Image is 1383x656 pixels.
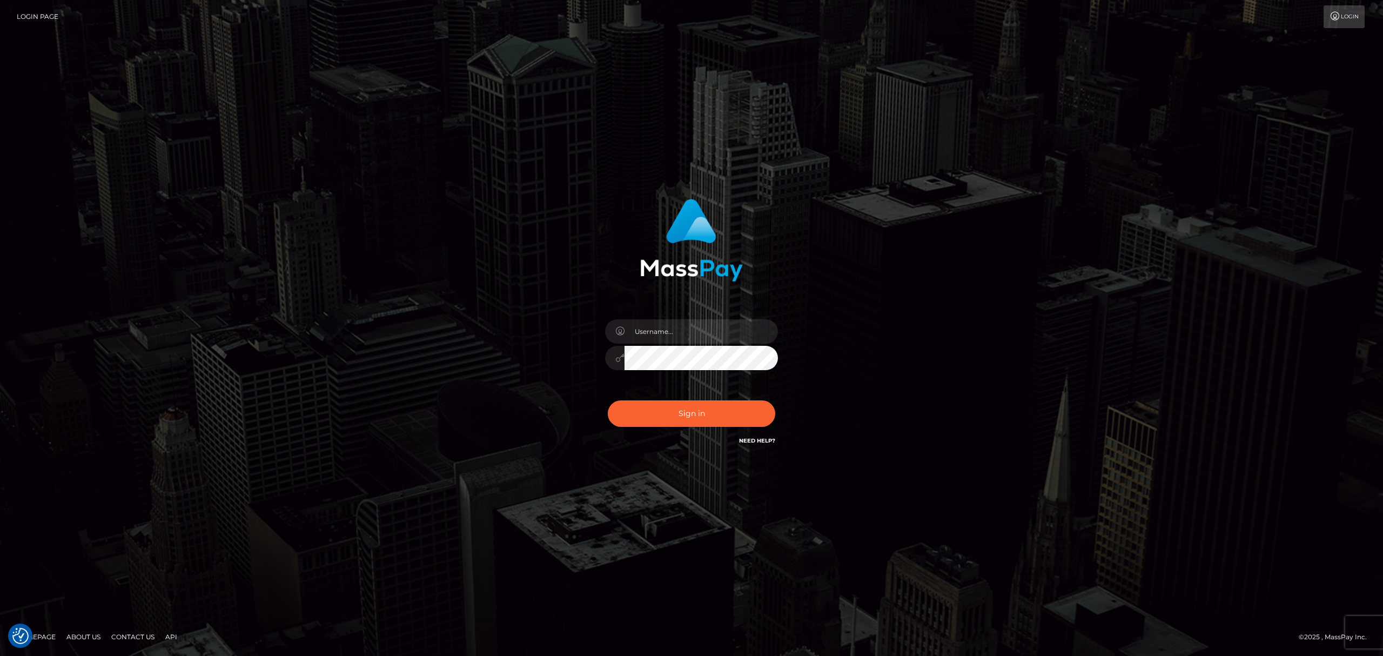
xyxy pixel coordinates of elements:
[12,628,29,644] button: Consent Preferences
[625,319,778,344] input: Username...
[640,199,743,282] img: MassPay Login
[1324,5,1365,28] a: Login
[17,5,58,28] a: Login Page
[608,400,775,427] button: Sign in
[161,628,182,645] a: API
[107,628,159,645] a: Contact Us
[1299,631,1375,643] div: © 2025 , MassPay Inc.
[12,628,29,644] img: Revisit consent button
[739,437,775,444] a: Need Help?
[12,628,60,645] a: Homepage
[62,628,105,645] a: About Us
